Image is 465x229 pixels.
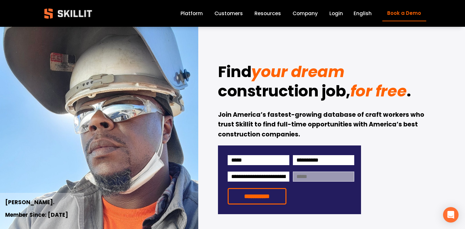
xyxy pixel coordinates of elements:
[254,10,281,17] span: Resources
[329,9,343,18] a: Login
[354,10,372,17] span: English
[443,207,459,223] div: Open Intercom Messenger
[293,9,318,18] a: Company
[5,198,55,206] strong: [PERSON_NAME].
[214,9,243,18] a: Customers
[254,9,281,18] a: folder dropdown
[5,211,68,219] strong: Member Since: [DATE]
[39,4,98,23] img: Skillit
[181,9,203,18] a: Platform
[218,61,251,83] strong: Find
[354,9,372,18] div: language picker
[218,80,350,102] strong: construction job,
[251,61,344,83] em: your dream
[350,80,407,102] em: for free
[382,5,426,21] a: Book a Demo
[218,110,426,139] strong: Join America’s fastest-growing database of craft workers who trust Skillit to find full-time oppo...
[407,80,411,102] strong: .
